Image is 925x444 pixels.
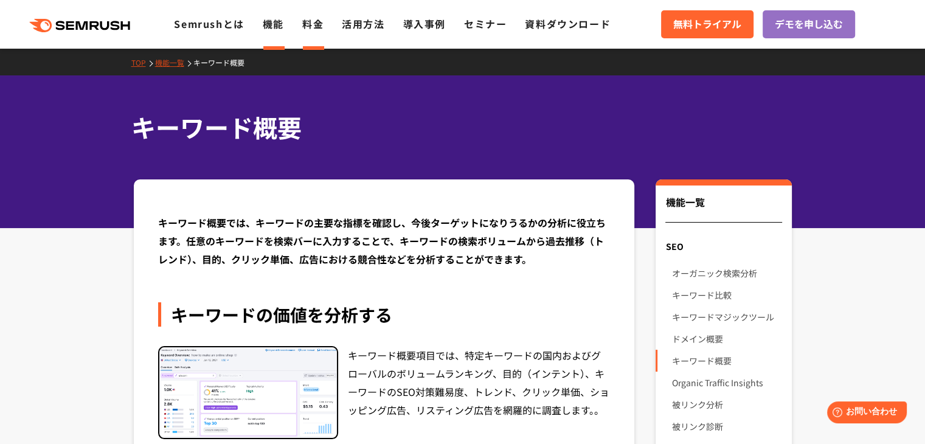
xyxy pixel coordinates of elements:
a: キーワード概要 [193,57,254,68]
div: 機能一覧 [665,195,781,223]
a: Organic Traffic Insights [671,372,781,394]
a: 料金 [302,16,324,31]
span: 無料トライアル [673,16,741,32]
div: キーワードの価値を分析する [158,302,611,327]
a: 無料トライアル [661,10,754,38]
a: キーワード比較 [671,284,781,306]
iframe: Help widget launcher [817,397,912,431]
a: TOP [131,57,155,68]
a: セミナー [464,16,507,31]
a: ドメイン概要 [671,328,781,350]
div: キーワード概要項目では、特定キーワードの国内およびグローバルのボリュームランキング、目的（インテント）、キーワードのSEO対策難易度、トレンド、クリック単価、ショッピング広告、リスティング広告を... [348,346,611,439]
a: 導入事例 [403,16,446,31]
a: Semrushとは [174,16,244,31]
a: 資料ダウンロード [525,16,611,31]
div: キーワード概要では、キーワードの主要な指標を確認し、今後ターゲットになりうるかの分析に役立ちます。任意のキーワードを検索バーに入力することで、キーワードの検索ボリュームから過去推移（トレンド）、... [158,213,611,268]
a: 被リンク分析 [671,394,781,415]
a: 機能 [263,16,284,31]
div: SEO [656,235,791,257]
a: 活用方法 [342,16,384,31]
a: オーガニック検索分析 [671,262,781,284]
h1: キーワード概要 [131,109,782,145]
img: キーワードの価値を分析する [159,347,337,438]
a: デモを申し込む [763,10,855,38]
span: デモを申し込む [775,16,843,32]
a: キーワード概要 [671,350,781,372]
a: 機能一覧 [155,57,193,68]
a: キーワードマジックツール [671,306,781,328]
a: 被リンク診断 [671,415,781,437]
